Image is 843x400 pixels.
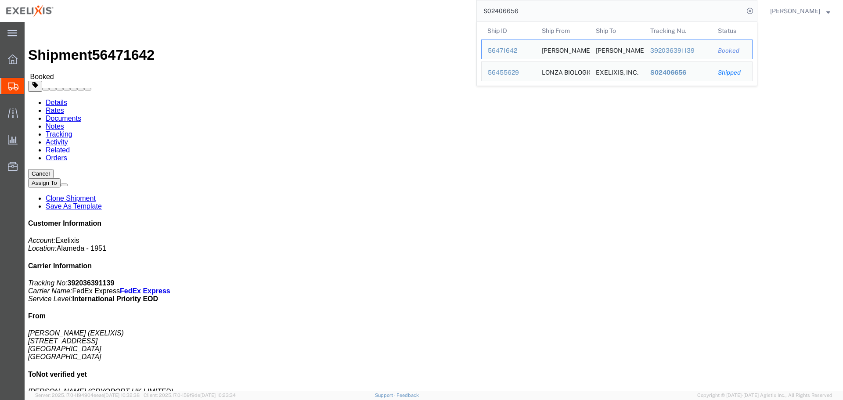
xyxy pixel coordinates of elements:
div: 392036391139 [650,46,706,55]
div: LONZA BIOLOGICS PLC [542,62,584,81]
span: Client: 2025.17.0-159f9de [144,393,236,398]
span: [DATE] 10:23:34 [200,393,236,398]
th: Tracking Nu. [644,22,712,40]
div: S02406656 [650,68,706,77]
button: [PERSON_NAME] [770,6,831,16]
th: Status [712,22,753,40]
div: 56455629 [488,68,530,77]
img: logo [6,4,54,18]
span: Server: 2025.17.0-1194904eeae [35,393,140,398]
input: Search for shipment number, reference number [477,0,744,22]
div: Laurence Norris [596,40,638,59]
div: 56471642 [488,46,530,55]
a: Support [375,393,397,398]
th: Ship From [536,22,590,40]
span: Copyright © [DATE]-[DATE] Agistix Inc., All Rights Reserved [697,392,832,399]
span: Fred Eisenman [770,6,820,16]
iframe: FS Legacy Container [25,22,843,391]
a: Feedback [396,393,419,398]
span: [DATE] 10:32:38 [104,393,140,398]
div: Shipped [718,68,746,77]
th: Ship To [590,22,644,40]
table: Search Results [481,22,757,86]
div: EXELIXIS, INC. [596,62,638,81]
div: C Peterson [542,40,584,59]
span: S02406656 [650,69,686,76]
div: Booked [718,46,746,55]
th: Ship ID [481,22,536,40]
